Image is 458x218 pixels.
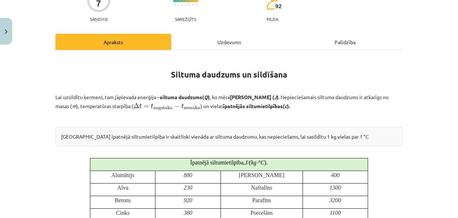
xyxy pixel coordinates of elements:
: J [245,159,248,166]
span: Alva [117,185,128,191]
div: Uzdevums [171,34,287,50]
p: Saņemsi [87,17,110,22]
span: = [144,105,149,108]
img: icon-short-line-57e1e144782c952c97e751825c79c345078a6d821885a25fce030b3d8c18986b.svg [174,4,175,6]
img: icon-short-line-57e1e144782c952c97e751825c79c345078a6d821885a25fce030b3d8c18986b.svg [192,4,193,6]
: 880 [183,172,192,178]
img: icon-short-line-57e1e144782c952c97e751825c79c345078a6d821885a25fce030b3d8c18986b.svg [178,4,179,6]
: 920 [183,197,192,203]
: 400 [331,172,340,178]
span: Porcelāns [250,210,273,216]
b: īpatnējās siltumietilpības [223,103,283,109]
strong: ( ) [202,94,210,100]
: 1100 [330,210,341,216]
em: . [289,103,290,109]
: /( [248,159,251,166]
span: augstaka [153,106,172,110]
span: t [181,103,184,108]
span: Δ [133,103,139,108]
img: icon-close-lesson-0947bae3869378f0d4975bcd49f059093ad1ed9edebbc8119c70593378902aed.svg [5,29,8,34]
span: ). [264,159,268,166]
: kg [251,159,257,166]
em: m [72,103,76,109]
strong: Siltuma daudzums un sildīšana [171,69,287,80]
: 1300 [330,185,341,191]
p: pilda [267,17,278,22]
div: [GEOGRAPHIC_DATA] īpatnējā siltumietilpība ir skaitliski vienāda ar siltuma daudzumu, kas nepieci... [55,127,403,146]
: 3200 [330,197,341,203]
span: [PERSON_NAME] [239,172,285,178]
: ⋅ [257,159,258,166]
: C [260,159,264,166]
img: icon-short-line-57e1e144782c952c97e751825c79c345078a6d821885a25fce030b3d8c18986b.svg [196,4,197,6]
span: Īpatnējā siltumietilpība, [190,159,245,166]
div: Apraksts [55,34,171,50]
span: − [174,104,180,109]
em: Q [204,94,208,100]
span: 92 [275,3,282,9]
span: t [139,103,142,108]
span: Alumīnijs [111,172,134,178]
span: Betons [115,197,131,203]
: ° [258,159,260,166]
em: с [285,103,287,109]
strong: ( ) [283,103,290,109]
span: Parafīns [252,197,271,203]
b: [PERSON_NAME] ( ) [230,94,278,100]
p: Lai uzsildītu ķermeni, tam jāpievada enerģija – , ko mēra . Nepieciešamais siltuma daudzums ir at... [55,93,403,111]
: 230 [183,185,192,191]
div: Palīdzība [287,34,403,50]
p: Sarežģīts [175,17,196,22]
: 380 [183,210,192,216]
span: zemaka [184,106,200,110]
em: J [274,94,277,100]
span: t [151,103,153,108]
img: icon-short-line-57e1e144782c952c97e751825c79c345078a6d821885a25fce030b3d8c18986b.svg [185,4,186,6]
span: Naftalīns [251,185,272,191]
span: Cinks [116,210,130,216]
b: siltuma daudzums [160,94,202,100]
